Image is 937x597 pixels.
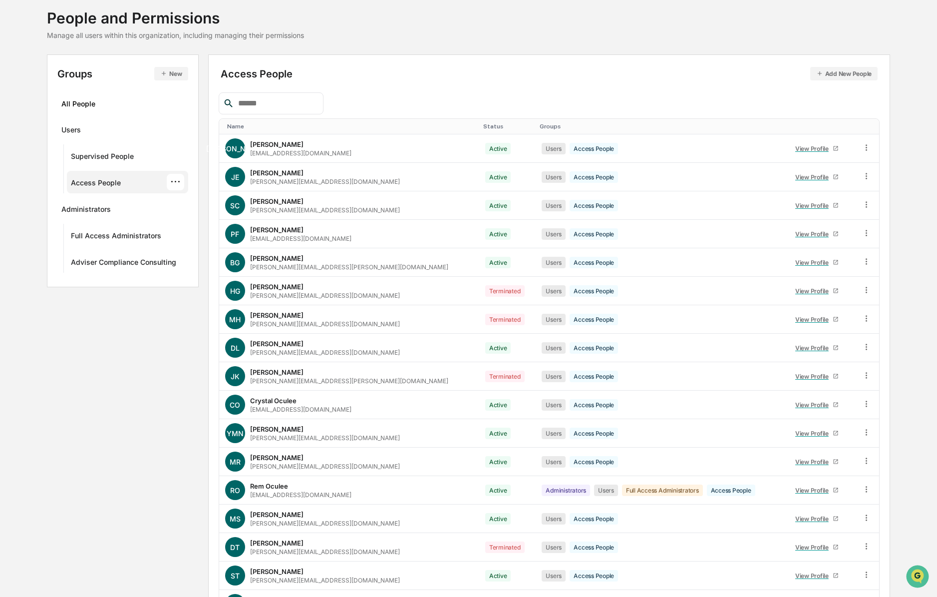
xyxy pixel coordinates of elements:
div: Users [542,342,566,354]
div: Access People [570,371,618,382]
div: Toggle SortBy [483,123,532,130]
div: Full Access Administrators [71,231,161,243]
div: [PERSON_NAME][EMAIL_ADDRESS][DOMAIN_NAME] [250,206,400,214]
div: [PERSON_NAME] [250,283,304,291]
div: View Profile [795,544,833,551]
span: RO [230,486,240,495]
div: [PERSON_NAME] [250,568,304,576]
div: Terminated [485,314,525,325]
div: View Profile [795,458,833,466]
div: Toggle SortBy [540,123,781,130]
div: Access People [71,178,121,190]
span: Pylon [99,169,121,177]
div: Active [485,485,511,496]
p: How can we help? [10,21,182,37]
div: Start new chat [34,76,164,86]
a: View Profile [791,226,843,242]
div: Crystal Oculee [250,397,297,405]
div: View Profile [795,515,833,523]
div: Access People [570,570,618,582]
span: Attestations [82,126,124,136]
span: CO [230,401,240,409]
div: [PERSON_NAME] [250,226,304,234]
div: Users [542,513,566,525]
div: Terminated [485,285,525,297]
div: [PERSON_NAME][EMAIL_ADDRESS][DOMAIN_NAME] [250,463,400,470]
div: [PERSON_NAME] [250,254,304,262]
div: Users [542,257,566,268]
div: Users [542,428,566,439]
div: We're available if you need us! [34,86,126,94]
div: Administrators [61,205,111,217]
div: View Profile [795,173,833,181]
div: View Profile [795,430,833,437]
div: [PERSON_NAME][EMAIL_ADDRESS][DOMAIN_NAME] [250,434,400,442]
div: View Profile [795,259,833,266]
div: View Profile [795,344,833,352]
div: People and Permissions [47,1,304,27]
button: New [154,67,188,80]
div: Manage all users within this organization, including managing their permissions [47,31,304,39]
button: Add New People [810,67,878,80]
a: View Profile [791,312,843,327]
span: Data Lookup [20,145,63,155]
div: View Profile [795,572,833,580]
div: [PERSON_NAME] [250,340,304,348]
div: Administrators [542,485,590,496]
a: View Profile [791,169,843,185]
div: [PERSON_NAME] [250,454,304,462]
div: Users [542,371,566,382]
div: Access People [221,67,878,80]
div: Terminated [485,371,525,382]
a: View Profile [791,483,843,498]
span: DL [231,344,240,352]
div: [PERSON_NAME] [250,311,304,319]
div: Toggle SortBy [227,123,475,130]
div: [PERSON_NAME] [250,368,304,376]
div: View Profile [795,487,833,494]
div: Active [485,257,511,268]
div: Active [485,513,511,525]
div: Users [542,228,566,240]
div: Access People [570,428,618,439]
div: Users [542,399,566,411]
div: Access People [570,228,618,240]
div: 🔎 [10,146,18,154]
a: View Profile [791,340,843,356]
div: Access People [707,485,755,496]
div: Access People [570,456,618,468]
span: YMN [227,429,244,438]
div: View Profile [795,287,833,295]
div: View Profile [795,401,833,409]
div: Active [485,228,511,240]
div: [PERSON_NAME][EMAIL_ADDRESS][DOMAIN_NAME] [250,349,400,356]
div: Active [485,171,511,183]
span: SC [230,201,240,210]
a: View Profile [791,198,843,213]
div: Users [542,143,566,154]
div: Access People [570,513,618,525]
div: Access People [570,285,618,297]
div: 🗄️ [72,127,80,135]
div: View Profile [795,145,833,152]
div: Users [594,485,618,496]
span: MS [230,515,241,523]
a: Powered byPylon [70,169,121,177]
a: View Profile [791,454,843,470]
div: Access People [570,342,618,354]
div: [PERSON_NAME][EMAIL_ADDRESS][PERSON_NAME][DOMAIN_NAME] [250,377,448,385]
div: [PERSON_NAME] [250,169,304,177]
div: View Profile [795,316,833,323]
div: [PERSON_NAME][EMAIL_ADDRESS][DOMAIN_NAME] [250,292,400,299]
a: View Profile [791,283,843,299]
span: HG [230,287,240,295]
div: View Profile [795,373,833,380]
div: Users [542,285,566,297]
div: All People [61,95,184,112]
span: [PERSON_NAME] [206,144,264,153]
div: Access People [570,200,618,211]
div: View Profile [795,230,833,238]
div: [PERSON_NAME][EMAIL_ADDRESS][DOMAIN_NAME] [250,548,400,556]
a: View Profile [791,369,843,384]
